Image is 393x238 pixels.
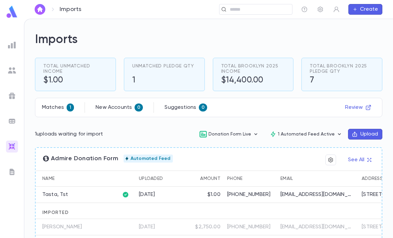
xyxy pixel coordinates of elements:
div: Amount [186,171,224,187]
p: Suggestions [165,104,196,111]
span: 0 [135,105,143,110]
button: See All [344,155,375,165]
div: $2,750.00 [195,224,220,230]
span: Total Brooklyn 2025 Income [221,63,285,74]
button: Review [341,102,375,113]
span: Total Brooklyn 2025 Pledge Qty [310,63,374,74]
span: Unmatched Pledge Qty [132,63,194,69]
p: Imports [60,6,81,13]
span: 1 [67,105,74,110]
p: 1 uploads waiting for import [35,131,103,138]
div: 8/13/2025 [139,191,155,198]
h2: Imports [35,32,382,47]
img: logo [5,5,19,18]
h5: $1.00 [43,75,108,85]
img: imports_gradient.a72c8319815fb0872a7f9c3309a0627a.svg [8,143,16,151]
button: Donation Form Live [194,128,264,141]
div: Email [277,171,358,187]
button: Upload [348,129,382,140]
div: Phone [224,171,277,187]
div: Email [280,171,293,187]
img: campaigns_grey.99e729a5f7ee94e3726e6486bddda8f1.svg [8,92,16,100]
p: New Accounts [96,104,132,111]
span: Imported [42,210,69,215]
h5: 1 [132,75,194,85]
p: [EMAIL_ADDRESS][DOMAIN_NAME] [280,191,354,198]
button: Create [348,4,382,15]
h5: 7 [310,75,374,85]
span: Automated Feed [128,156,173,161]
img: reports_grey.c525e4749d1bce6a11f5fe2a8de1b229.svg [8,41,16,49]
div: Name [36,171,119,187]
div: Address [362,171,383,187]
div: 8/12/2025 [139,224,155,230]
p: [PHONE_NUMBER] [227,224,274,230]
p: Tasta, Tst [42,191,68,198]
p: [PHONE_NUMBER] [227,191,274,198]
img: students_grey.60c7aba0da46da39d6d829b817ac14fc.svg [8,66,16,74]
img: letters_grey.7941b92b52307dd3b8a917253454ce1c.svg [8,168,16,176]
div: Uploaded [139,171,163,187]
div: Amount [200,171,220,187]
div: Uploaded [136,171,186,187]
span: Admire Donation Form [42,155,118,162]
p: [EMAIL_ADDRESS][DOMAIN_NAME] [280,224,354,230]
span: Total Unmatched Income [43,63,108,74]
img: home_white.a664292cf8c1dea59945f0da9f25487c.svg [36,7,44,12]
h5: $14,400.00 [221,75,285,85]
p: [PERSON_NAME] [42,224,82,230]
div: $1.00 [207,191,220,198]
div: Phone [227,171,242,187]
button: 1 Automated Feed Active [264,128,348,141]
span: 0 [199,105,207,110]
p: Matches [42,104,64,111]
div: Name [42,171,55,187]
img: batches_grey.339ca447c9d9533ef1741baa751efc33.svg [8,117,16,125]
